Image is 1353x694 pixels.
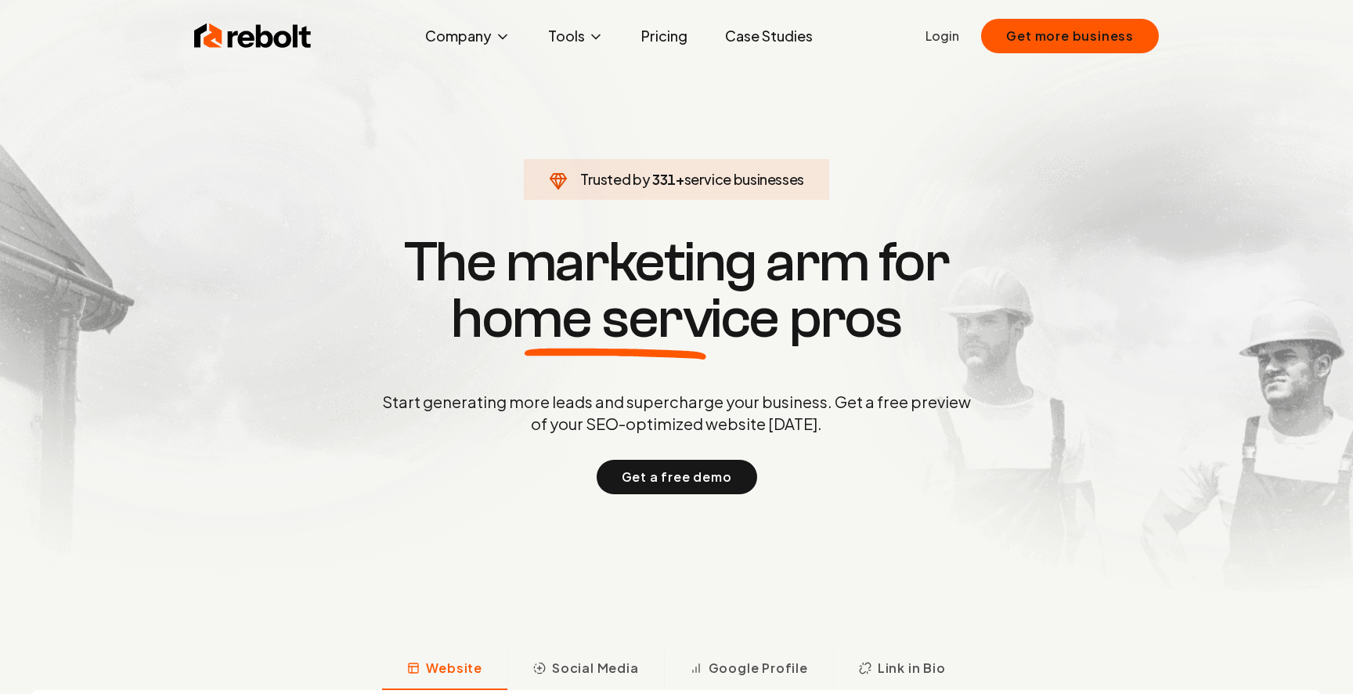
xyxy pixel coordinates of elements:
[194,20,312,52] img: Rebolt Logo
[413,20,523,52] button: Company
[676,170,684,188] span: +
[713,20,825,52] a: Case Studies
[426,659,482,678] span: Website
[536,20,616,52] button: Tools
[981,19,1159,53] button: Get more business
[507,649,664,690] button: Social Media
[878,659,946,678] span: Link in Bio
[629,20,700,52] a: Pricing
[833,649,971,690] button: Link in Bio
[580,170,650,188] span: Trusted by
[379,391,974,435] p: Start generating more leads and supercharge your business. Get a free preview of your SEO-optimiz...
[382,649,507,690] button: Website
[925,27,959,45] a: Login
[652,168,676,190] span: 331
[301,234,1052,347] h1: The marketing arm for pros
[664,649,833,690] button: Google Profile
[684,170,805,188] span: service businesses
[451,291,779,347] span: home service
[552,659,639,678] span: Social Media
[597,460,757,494] button: Get a free demo
[709,659,808,678] span: Google Profile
